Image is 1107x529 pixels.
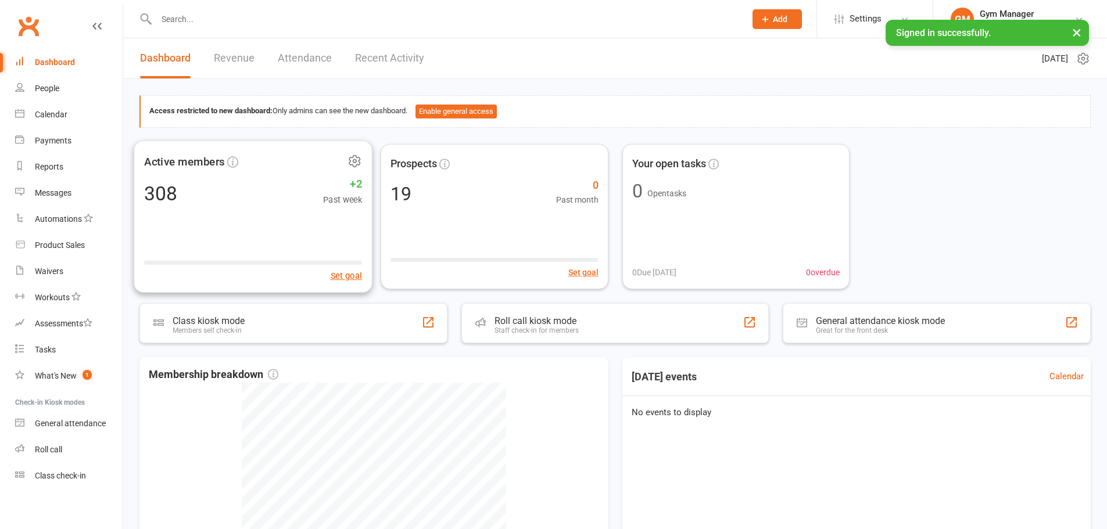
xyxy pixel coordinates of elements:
a: Assessments [15,311,123,337]
div: General attendance [35,419,106,428]
a: Class kiosk mode [15,463,123,489]
span: Past month [556,193,599,206]
a: Dashboard [15,49,123,75]
div: What's New [35,371,77,380]
span: Past week [323,192,362,206]
a: Attendance [278,38,332,78]
div: Product Sales [35,240,85,250]
a: Dashboard [140,38,191,78]
div: Tasks [35,345,56,354]
button: × [1066,20,1087,45]
a: Clubworx [14,12,43,41]
a: Revenue [214,38,255,78]
span: Signed in successfully. [896,27,991,38]
div: Workouts [35,293,70,302]
a: Reports [15,154,123,180]
div: Reports [35,162,63,171]
div: 19 [391,185,411,203]
button: Add [753,9,802,29]
a: General attendance kiosk mode [15,411,123,437]
a: Workouts [15,285,123,311]
div: Automations [35,214,82,224]
div: General attendance kiosk mode [816,315,945,326]
a: Payments [15,128,123,154]
button: Set goal [568,266,599,279]
div: Gym Manager [980,9,1034,19]
div: People [35,84,59,93]
span: Membership breakdown [149,366,278,383]
input: Search... [153,11,737,27]
div: Genisys Gym [980,19,1034,30]
h3: [DATE] events [622,366,706,387]
span: Prospects [391,156,437,172]
span: 0 [556,177,599,194]
span: [DATE] [1042,52,1068,66]
span: +2 [323,175,362,192]
button: Enable general access [415,105,497,118]
a: Product Sales [15,232,123,258]
div: Class check-in [35,471,86,480]
div: Payments [35,136,71,145]
span: Active members [144,153,225,170]
span: Settings [850,6,882,32]
span: 0 Due [DATE] [632,266,676,279]
div: Roll call kiosk mode [495,315,579,326]
div: Members self check-in [173,326,245,334]
a: Calendar [1049,369,1084,383]
span: Your open tasks [632,156,706,172]
span: Add [773,15,787,24]
div: No events to display [618,396,1096,429]
div: Assessments [35,319,92,328]
div: Dashboard [35,57,75,67]
div: Waivers [35,267,63,276]
div: Staff check-in for members [495,326,579,334]
div: Roll call [35,445,62,454]
a: Recent Activity [355,38,424,78]
div: 0 [632,182,643,200]
div: Class kiosk mode [173,315,245,326]
div: Messages [35,188,71,197]
a: What's New1 [15,363,123,389]
div: Only admins can see the new dashboard. [149,105,1081,118]
strong: Access restricted to new dashboard: [149,106,273,115]
a: Messages [15,180,123,206]
a: Calendar [15,102,123,128]
a: Waivers [15,258,123,285]
a: Tasks [15,337,123,363]
a: People [15,75,123,102]
div: 308 [144,183,177,203]
div: Great for the front desk [816,326,945,334]
div: GM [951,8,974,31]
a: Automations [15,206,123,232]
a: Roll call [15,437,123,463]
span: 0 overdue [806,266,840,279]
span: 1 [83,370,92,380]
button: Set goal [331,268,363,282]
span: Open tasks [647,189,686,198]
div: Calendar [35,110,67,119]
